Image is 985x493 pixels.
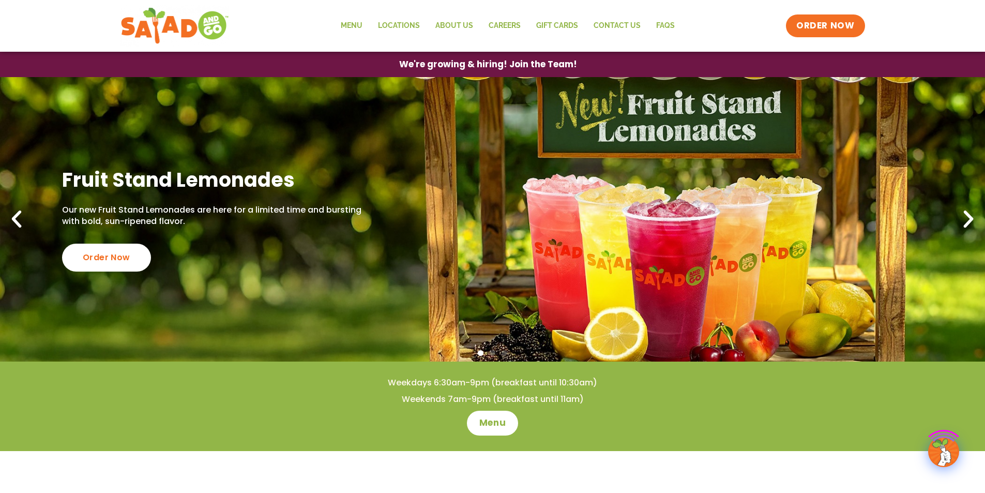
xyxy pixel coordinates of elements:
[62,244,151,272] div: Order Now
[479,417,506,429] span: Menu
[796,20,854,32] span: ORDER NOW
[467,411,518,436] a: Menu
[21,394,964,405] h4: Weekends 7am-9pm (breakfast until 11am)
[62,167,367,192] h2: Fruit Stand Lemonades
[428,14,481,38] a: About Us
[957,208,980,231] div: Next slide
[528,14,586,38] a: GIFT CARDS
[5,208,28,231] div: Previous slide
[648,14,683,38] a: FAQs
[786,14,865,37] a: ORDER NOW
[120,5,230,47] img: new-SAG-logo-768×292
[481,14,528,38] a: Careers
[21,377,964,389] h4: Weekdays 6:30am-9pm (breakfast until 10:30am)
[333,14,370,38] a: Menu
[478,350,483,356] span: Go to slide 1
[62,204,367,228] p: Our new Fruit Stand Lemonades are here for a limited time and bursting with bold, sun-ripened fla...
[502,350,507,356] span: Go to slide 3
[370,14,428,38] a: Locations
[333,14,683,38] nav: Menu
[586,14,648,38] a: Contact Us
[490,350,495,356] span: Go to slide 2
[399,60,577,69] span: We're growing & hiring! Join the Team!
[384,52,593,77] a: We're growing & hiring! Join the Team!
